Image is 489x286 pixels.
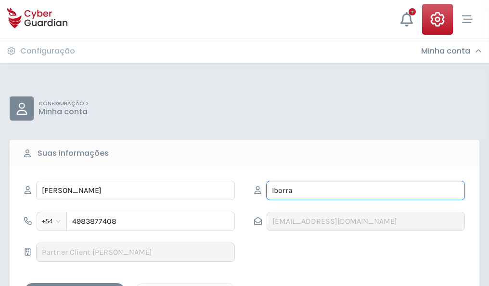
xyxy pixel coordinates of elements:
[409,8,416,15] div: +
[39,107,89,117] p: Minha conta
[42,214,62,229] span: +54
[421,46,470,56] h3: Minha conta
[39,100,89,107] p: CONFIGURAÇÃO >
[421,46,482,56] div: Minha conta
[20,46,75,56] h3: Configuração
[38,148,109,159] b: Suas informações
